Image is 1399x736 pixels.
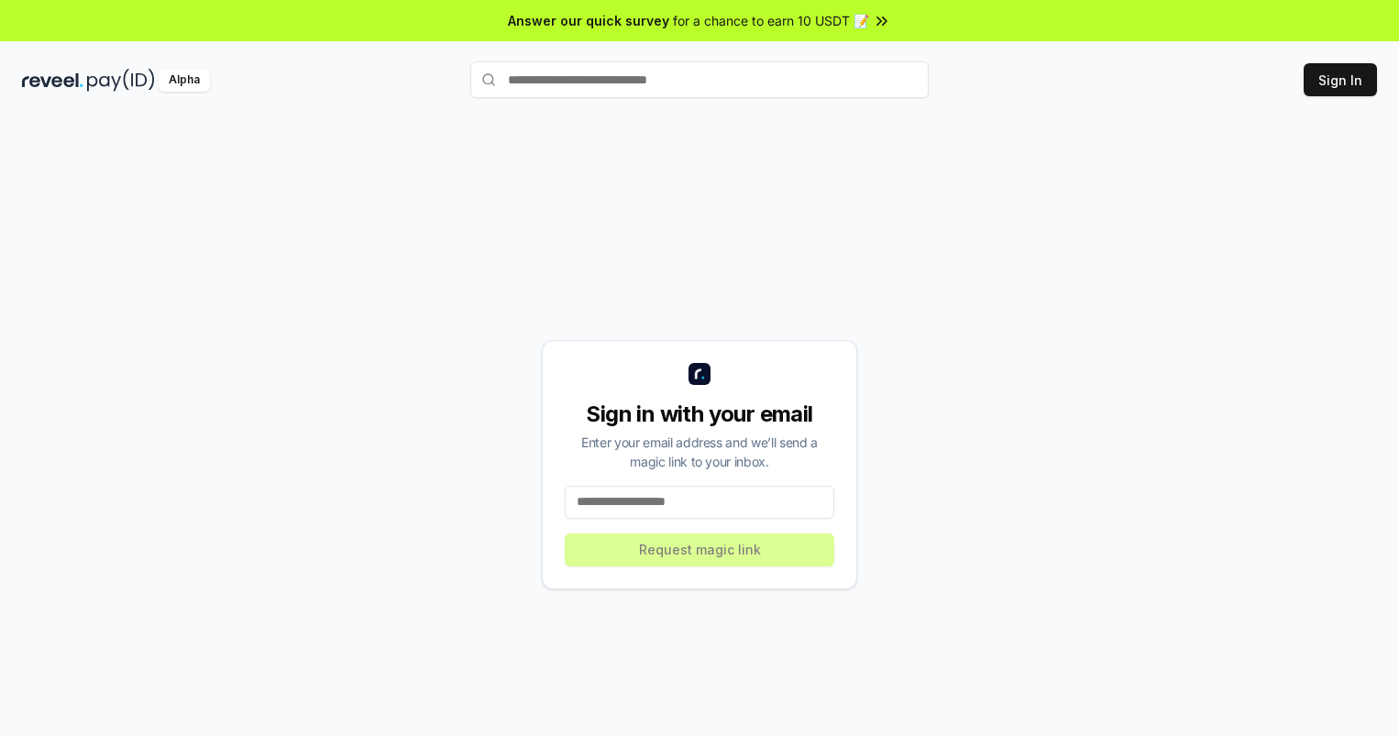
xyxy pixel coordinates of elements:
button: Sign In [1304,63,1377,96]
img: logo_small [688,363,711,385]
img: reveel_dark [22,69,83,92]
div: Enter your email address and we’ll send a magic link to your inbox. [565,433,834,471]
span: Answer our quick survey [508,11,669,30]
div: Alpha [159,69,210,92]
img: pay_id [87,69,155,92]
div: Sign in with your email [565,400,834,429]
span: for a chance to earn 10 USDT 📝 [673,11,869,30]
